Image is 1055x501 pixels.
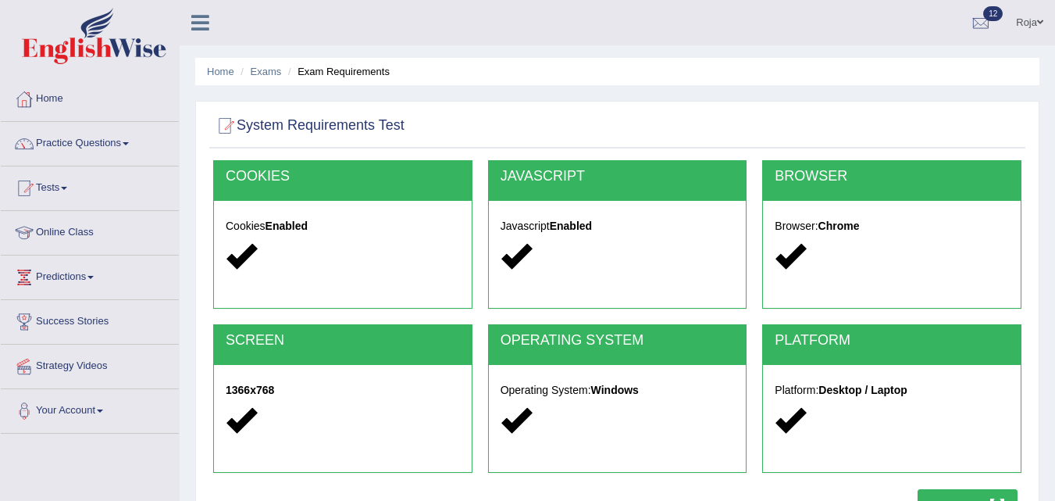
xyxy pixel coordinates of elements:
[207,66,234,77] a: Home
[226,169,460,184] h2: COOKIES
[983,6,1003,21] span: 12
[1,77,179,116] a: Home
[226,384,274,396] strong: 1366x768
[1,166,179,206] a: Tests
[775,220,1009,232] h5: Browser:
[818,220,860,232] strong: Chrome
[284,64,390,79] li: Exam Requirements
[550,220,592,232] strong: Enabled
[775,169,1009,184] h2: BROWSER
[1,211,179,250] a: Online Class
[251,66,282,77] a: Exams
[1,389,179,428] a: Your Account
[501,220,735,232] h5: Javascript
[775,385,1009,396] h5: Platform:
[226,333,460,349] h2: SCREEN
[818,384,907,396] strong: Desktop / Laptop
[266,220,308,232] strong: Enabled
[591,384,639,396] strong: Windows
[501,385,735,396] h5: Operating System:
[213,114,405,138] h2: System Requirements Test
[1,256,179,295] a: Predictions
[501,169,735,184] h2: JAVASCRIPT
[775,333,1009,349] h2: PLATFORM
[1,122,179,161] a: Practice Questions
[226,220,460,232] h5: Cookies
[1,345,179,384] a: Strategy Videos
[1,300,179,339] a: Success Stories
[501,333,735,349] h2: OPERATING SYSTEM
